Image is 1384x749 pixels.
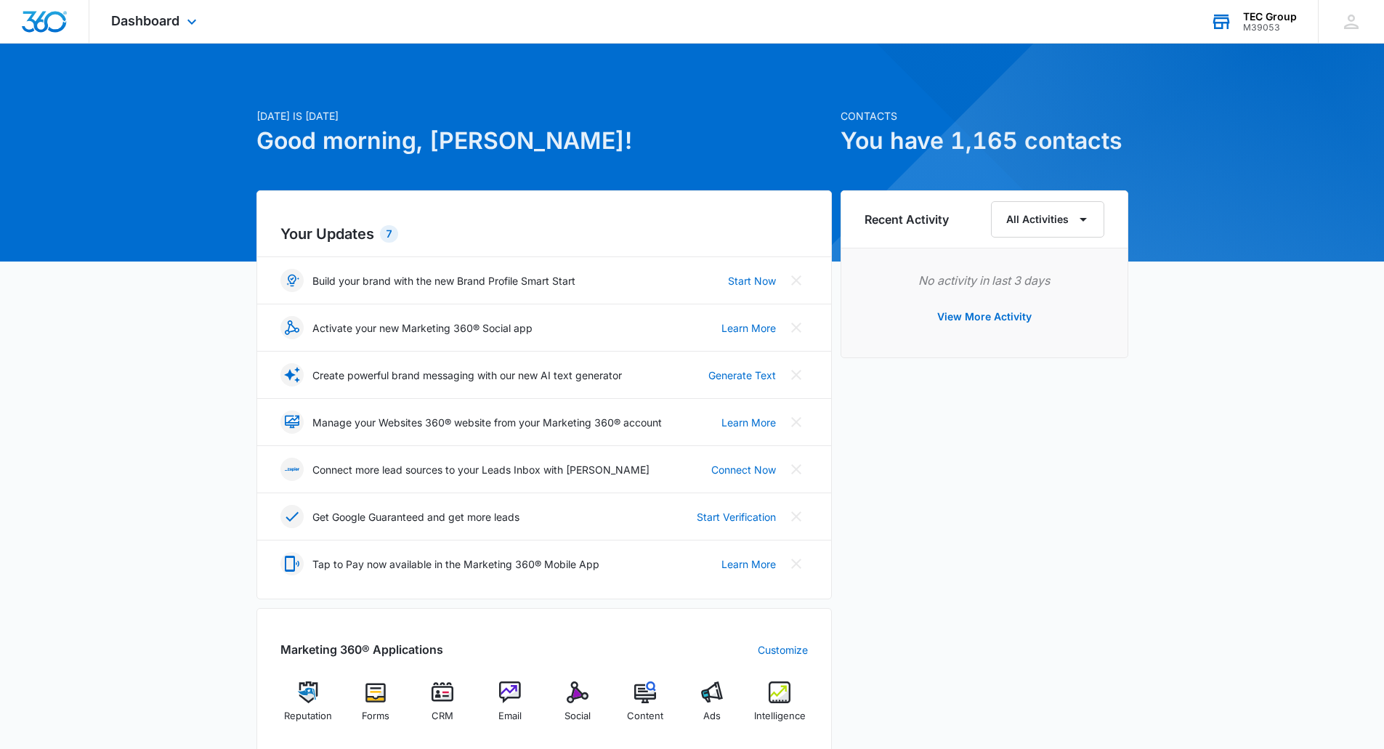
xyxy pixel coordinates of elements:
[1243,11,1297,23] div: account name
[362,709,389,724] span: Forms
[711,462,776,477] a: Connect Now
[312,368,622,383] p: Create powerful brand messaging with our new AI text generator
[564,709,591,724] span: Social
[627,709,663,724] span: Content
[865,211,949,228] h6: Recent Activity
[284,709,332,724] span: Reputation
[991,201,1104,238] button: All Activities
[697,509,776,525] a: Start Verification
[721,320,776,336] a: Learn More
[550,681,606,734] a: Social
[785,410,808,434] button: Close
[256,124,832,158] h1: Good morning, [PERSON_NAME]!
[280,641,443,658] h2: Marketing 360® Applications
[752,681,808,734] a: Intelligence
[498,709,522,724] span: Email
[785,316,808,339] button: Close
[785,458,808,481] button: Close
[347,681,403,734] a: Forms
[432,709,453,724] span: CRM
[256,108,832,124] p: [DATE] is [DATE]
[721,415,776,430] a: Learn More
[703,709,721,724] span: Ads
[785,505,808,528] button: Close
[312,273,575,288] p: Build your brand with the new Brand Profile Smart Start
[758,642,808,657] a: Customize
[280,223,808,245] h2: Your Updates
[617,681,673,734] a: Content
[380,225,398,243] div: 7
[312,320,533,336] p: Activate your new Marketing 360® Social app
[721,556,776,572] a: Learn More
[312,415,662,430] p: Manage your Websites 360® website from your Marketing 360® account
[280,681,336,734] a: Reputation
[728,273,776,288] a: Start Now
[312,509,519,525] p: Get Google Guaranteed and get more leads
[111,13,179,28] span: Dashboard
[785,269,808,292] button: Close
[923,299,1046,334] button: View More Activity
[312,556,599,572] p: Tap to Pay now available in the Marketing 360® Mobile App
[865,272,1104,289] p: No activity in last 3 days
[785,552,808,575] button: Close
[482,681,538,734] a: Email
[841,108,1128,124] p: Contacts
[1243,23,1297,33] div: account id
[415,681,471,734] a: CRM
[708,368,776,383] a: Generate Text
[312,462,649,477] p: Connect more lead sources to your Leads Inbox with [PERSON_NAME]
[754,709,806,724] span: Intelligence
[684,681,740,734] a: Ads
[785,363,808,386] button: Close
[841,124,1128,158] h1: You have 1,165 contacts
